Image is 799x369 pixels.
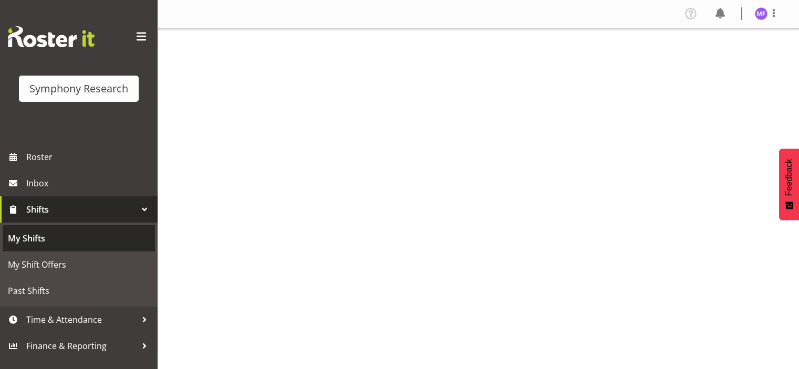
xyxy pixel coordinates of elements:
[779,149,799,220] button: Feedback - Show survey
[26,338,137,354] span: Finance & Reporting
[3,225,155,251] a: My Shifts
[8,230,150,246] span: My Shifts
[8,26,95,47] img: Rosterit website logo
[3,251,155,278] a: My Shift Offers
[8,257,150,272] span: My Shift Offers
[29,81,128,97] div: Symphony Research
[26,175,152,191] span: Inbox
[784,159,794,196] span: Feedback
[755,7,767,20] img: megan-fahaivalu1907.jpg
[3,278,155,304] a: Past Shifts
[26,202,137,217] span: Shifts
[26,312,137,328] span: Time & Attendance
[26,149,152,165] span: Roster
[8,283,150,299] span: Past Shifts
